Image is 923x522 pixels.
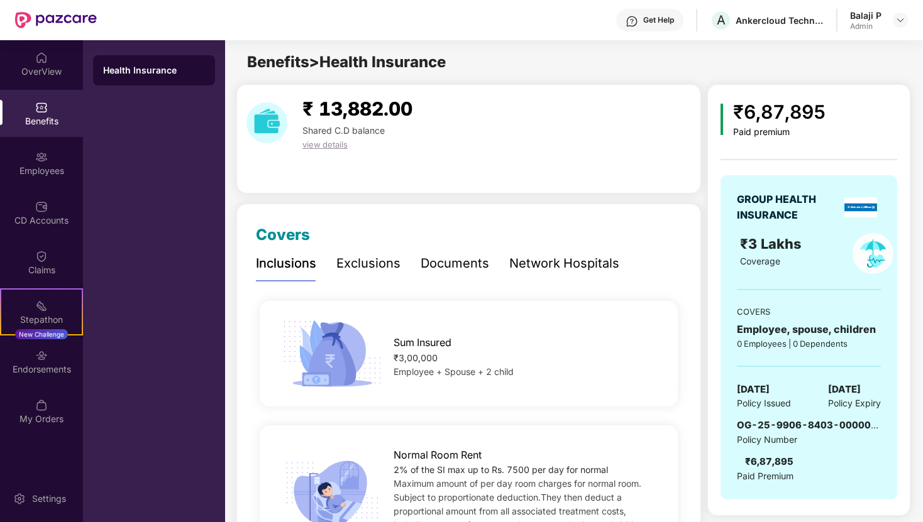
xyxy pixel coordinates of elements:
[394,366,514,377] span: Employee + Spouse + 2 child
[717,13,726,28] span: A
[737,419,890,431] span: OG-25-9906-8403-00000290
[737,322,881,337] div: Employee, spouse, children
[302,97,412,120] span: ₹ 13,882.00
[745,454,793,469] div: ₹6,87,895
[850,21,882,31] div: Admin
[853,233,893,274] img: policyIcon
[850,9,882,21] div: Balaji P
[394,335,451,351] span: Sum Insured
[28,492,70,505] div: Settings
[394,351,659,365] div: ₹3,00,000
[733,97,826,127] div: ₹6,87,895
[509,254,619,273] div: Network Hospitals
[736,14,824,26] div: Ankercloud Technologies Private Limited
[256,226,310,244] span: Covers
[103,64,205,77] div: Health Insurance
[279,317,385,391] img: icon
[336,254,401,273] div: Exclusions
[737,434,797,445] span: Policy Number
[13,492,26,505] img: svg+xml;base64,PHN2ZyBpZD0iU2V0dGluZy0yMHgyMCIgeG1sbnM9Imh0dHA6Ly93d3cudzMub3JnLzIwMDAvc3ZnIiB3aW...
[394,447,482,463] span: Normal Room Rent
[256,254,316,273] div: Inclusions
[733,127,826,138] div: Paid premium
[35,250,48,263] img: svg+xml;base64,PHN2ZyBpZD0iQ2xhaW0iIHhtbG5zPSJodHRwOi8vd3d3LnczLm9yZy8yMDAwL3N2ZyIgd2lkdGg9IjIwIi...
[828,396,881,410] span: Policy Expiry
[35,349,48,362] img: svg+xml;base64,PHN2ZyBpZD0iRW5kb3JzZW1lbnRzIiB4bWxucz0iaHR0cDovL3d3dy53My5vcmcvMjAwMC9zdmciIHdpZH...
[421,254,489,273] div: Documents
[740,236,805,252] span: ₹3 Lakhs
[35,200,48,213] img: svg+xml;base64,PHN2ZyBpZD0iQ0RfQWNjb3VudHMiIGRhdGEtbmFtZT0iQ0QgQWNjb3VudHMiIHhtbG5zPSJodHRwOi8vd3...
[35,52,48,64] img: svg+xml;base64,PHN2ZyBpZD0iSG9tZSIgeG1sbnM9Imh0dHA6Ly93d3cudzMub3JnLzIwMDAvc3ZnIiB3aWR0aD0iMjAiIG...
[35,300,48,312] img: svg+xml;base64,PHN2ZyB4bWxucz0iaHR0cDovL3d3dy53My5vcmcvMjAwMC9zdmciIHdpZHRoPSIyMSIgaGVpZ2h0PSIyMC...
[35,399,48,411] img: svg+xml;base64,PHN2ZyBpZD0iTXlfT3JkZXJzIiBkYXRhLW5hbWU9Ik15IE9yZGVycyIgeG1sbnM9Imh0dHA6Ly93d3cudz...
[740,256,780,266] span: Coverage
[737,396,791,410] span: Policy Issued
[895,15,905,25] img: svg+xml;base64,PHN2ZyBpZD0iRHJvcGRvd24tMzJ4MzIiIHhtbG5zPSJodHRwOi8vd3d3LnczLm9yZy8yMDAwL3N2ZyIgd2...
[643,15,674,25] div: Get Help
[394,463,659,477] div: 2% of the SI max up to Rs. 7500 per day for normal
[247,53,446,71] span: Benefits > Health Insurance
[737,337,881,350] div: 0 Employees | 0 Dependents
[246,102,287,143] img: download
[15,329,68,339] div: New Challenge
[35,151,48,163] img: svg+xml;base64,PHN2ZyBpZD0iRW1wbG95ZWVzIiB4bWxucz0iaHR0cDovL3d3dy53My5vcmcvMjAwMC9zdmciIHdpZHRoPS...
[737,192,841,223] div: GROUP HEALTH INSURANCE
[737,305,881,318] div: COVERS
[626,15,638,28] img: svg+xml;base64,PHN2ZyBpZD0iSGVscC0zMngzMiIgeG1sbnM9Imh0dHA6Ly93d3cudzMub3JnLzIwMDAvc3ZnIiB3aWR0aD...
[721,104,724,135] img: icon
[737,469,793,483] span: Paid Premium
[737,382,770,397] span: [DATE]
[15,12,97,28] img: New Pazcare Logo
[828,382,861,397] span: [DATE]
[844,197,877,218] img: insurerLogo
[302,125,385,136] span: Shared C.D balance
[302,139,348,150] span: view details
[1,313,82,326] div: Stepathon
[35,101,48,114] img: svg+xml;base64,PHN2ZyBpZD0iQmVuZWZpdHMiIHhtbG5zPSJodHRwOi8vd3d3LnczLm9yZy8yMDAwL3N2ZyIgd2lkdGg9Ij...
